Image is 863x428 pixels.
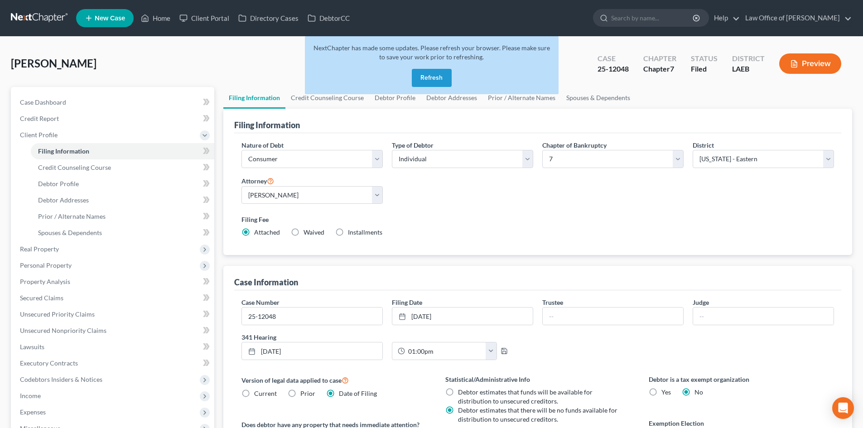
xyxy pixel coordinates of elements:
[694,388,703,396] span: No
[13,355,214,371] a: Executory Contracts
[732,64,765,74] div: LAEB
[643,53,676,64] div: Chapter
[20,278,70,285] span: Property Analysis
[241,298,280,307] label: Case Number
[20,294,63,302] span: Secured Claims
[254,228,280,236] span: Attached
[38,229,102,236] span: Spouses & Dependents
[20,131,58,139] span: Client Profile
[561,87,636,109] a: Spouses & Dependents
[234,120,300,130] div: Filing Information
[392,140,434,150] label: Type of Debtor
[20,327,106,334] span: Unsecured Nonpriority Claims
[313,44,550,61] span: NextChapter has made some updates. Please refresh your browser. Please make sure to save your wor...
[691,53,718,64] div: Status
[392,298,422,307] label: Filing Date
[136,10,175,26] a: Home
[20,343,44,351] span: Lawsuits
[241,140,284,150] label: Nature of Debt
[643,64,676,74] div: Chapter
[241,175,274,186] label: Attorney
[20,261,72,269] span: Personal Property
[348,228,382,236] span: Installments
[693,308,834,325] input: --
[300,390,315,397] span: Prior
[11,57,96,70] span: [PERSON_NAME]
[303,10,354,26] a: DebtorCC
[405,342,486,360] input: -- : --
[13,306,214,322] a: Unsecured Priority Claims
[661,388,671,396] span: Yes
[13,290,214,306] a: Secured Claims
[20,98,66,106] span: Case Dashboard
[458,406,617,423] span: Debtor estimates that there will be no funds available for distribution to unsecured creditors.
[31,176,214,192] a: Debtor Profile
[95,15,125,22] span: New Case
[832,397,854,419] div: Open Intercom Messenger
[175,10,234,26] a: Client Portal
[242,308,382,325] input: Enter case number...
[38,196,89,204] span: Debtor Addresses
[611,10,694,26] input: Search by name...
[223,87,285,109] a: Filing Information
[20,359,78,367] span: Executory Contracts
[13,111,214,127] a: Credit Report
[237,332,538,342] label: 341 Hearing
[38,147,89,155] span: Filing Information
[241,215,834,224] label: Filing Fee
[20,310,95,318] span: Unsecured Priority Claims
[691,64,718,74] div: Filed
[31,192,214,208] a: Debtor Addresses
[670,64,674,73] span: 7
[13,322,214,339] a: Unsecured Nonpriority Claims
[543,308,683,325] input: --
[13,94,214,111] a: Case Dashboard
[38,212,106,220] span: Prior / Alternate Names
[693,298,709,307] label: Judge
[598,53,629,64] div: Case
[20,408,46,416] span: Expenses
[412,69,452,87] button: Refresh
[392,308,533,325] a: [DATE]
[20,375,102,383] span: Codebtors Insiders & Notices
[779,53,841,74] button: Preview
[20,115,59,122] span: Credit Report
[709,10,740,26] a: Help
[445,375,631,384] label: Statistical/Administrative Info
[31,208,214,225] a: Prior / Alternate Names
[13,274,214,290] a: Property Analysis
[31,159,214,176] a: Credit Counseling Course
[339,390,377,397] span: Date of Filing
[20,392,41,399] span: Income
[241,375,427,385] label: Version of legal data applied to case
[31,143,214,159] a: Filing Information
[254,390,277,397] span: Current
[31,225,214,241] a: Spouses & Dependents
[542,140,607,150] label: Chapter of Bankruptcy
[13,339,214,355] a: Lawsuits
[693,140,714,150] label: District
[542,298,563,307] label: Trustee
[38,164,111,171] span: Credit Counseling Course
[234,277,298,288] div: Case Information
[598,64,629,74] div: 25-12048
[649,375,834,384] label: Debtor is a tax exempt organization
[38,180,79,188] span: Debtor Profile
[741,10,852,26] a: Law Office of [PERSON_NAME]
[285,87,369,109] a: Credit Counseling Course
[20,245,59,253] span: Real Property
[649,418,834,428] label: Exemption Election
[234,10,303,26] a: Directory Cases
[458,388,593,405] span: Debtor estimates that funds will be available for distribution to unsecured creditors.
[304,228,324,236] span: Waived
[732,53,765,64] div: District
[242,342,382,360] a: [DATE]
